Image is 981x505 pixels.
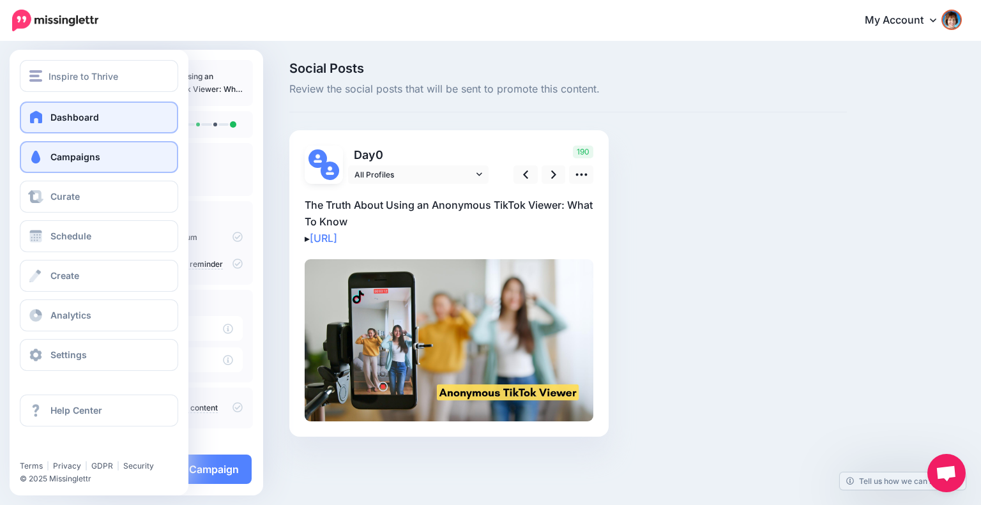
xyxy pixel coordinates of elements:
[852,5,962,36] a: My Account
[289,62,847,75] span: Social Posts
[348,165,489,184] a: All Profiles
[20,102,178,133] a: Dashboard
[840,472,966,490] a: Tell us how we can improve
[20,339,178,371] a: Settings
[20,181,178,213] a: Curate
[50,405,102,416] span: Help Center
[20,220,178,252] a: Schedule
[20,461,43,471] a: Terms
[305,197,593,246] p: The Truth About Using an Anonymous TikTok Viewer: What To Know ▸
[927,454,966,492] a: Open chat
[50,230,91,241] span: Schedule
[163,259,223,269] a: update reminder
[29,70,42,82] img: menu.png
[20,299,178,331] a: Analytics
[50,191,80,202] span: Curate
[50,349,87,360] span: Settings
[321,162,339,180] img: user_default_image.png
[47,461,49,471] span: |
[289,81,847,98] span: Review the social posts that will be sent to promote this content.
[117,461,119,471] span: |
[305,259,593,421] img: ce2ff01dd902f9e201b74d7faaa885d6.jpg
[53,461,81,471] a: Privacy
[354,168,473,181] span: All Profiles
[20,395,178,426] a: Help Center
[20,472,154,485] li: © 2025 Missinglettr
[123,461,154,471] a: Security
[12,10,98,31] img: Missinglettr
[91,461,113,471] a: GDPR
[50,112,99,123] span: Dashboard
[20,260,178,292] a: Create
[573,146,593,158] span: 190
[50,310,91,320] span: Analytics
[20,141,178,173] a: Campaigns
[310,232,337,245] a: [URL]
[49,69,118,84] span: Inspire to Thrive
[20,60,178,92] button: Inspire to Thrive
[50,151,100,162] span: Campaigns
[308,149,327,168] img: user_default_image.png
[85,461,87,471] span: |
[348,146,490,164] p: Day
[50,270,79,281] span: Create
[376,148,383,162] span: 0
